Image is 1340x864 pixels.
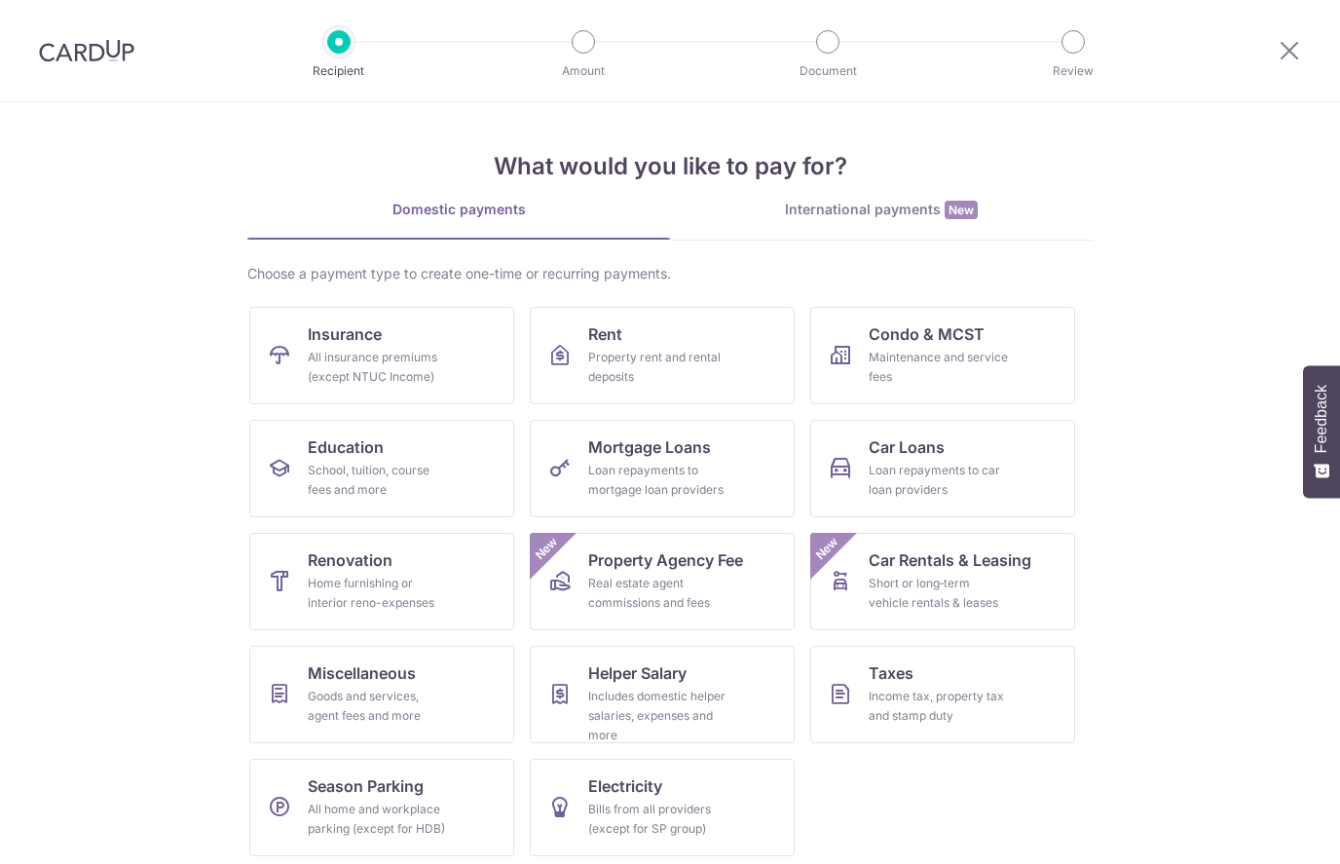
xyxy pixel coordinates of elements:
h4: What would you like to pay for? [247,149,1093,184]
p: Amount [511,61,655,81]
span: Feedback [1313,385,1330,453]
div: All home and workplace parking (except for HDB) [308,800,448,839]
span: Car Loans [869,435,945,459]
p: Document [756,61,900,81]
div: Home furnishing or interior reno-expenses [308,574,448,613]
span: Mortgage Loans [588,435,711,459]
div: International payments [670,200,1093,220]
span: Rent [588,322,622,346]
a: InsuranceAll insurance premiums (except NTUC Income) [249,307,514,404]
a: Car Rentals & LeasingShort or long‑term vehicle rentals & leasesNew [810,533,1075,630]
p: Review [1001,61,1145,81]
a: RentProperty rent and rental deposits [530,307,795,404]
span: Helper Salary [588,661,687,685]
div: Goods and services, agent fees and more [308,687,448,726]
div: Loan repayments to mortgage loan providers [588,461,728,500]
span: Property Agency Fee [588,548,743,572]
span: Season Parking [308,774,424,798]
span: Car Rentals & Leasing [869,548,1031,572]
div: All insurance premiums (except NTUC Income) [308,348,448,387]
div: Choose a payment type to create one-time or recurring payments. [247,264,1093,283]
span: Electricity [588,774,662,798]
span: Taxes [869,661,913,685]
a: Mortgage LoansLoan repayments to mortgage loan providers [530,420,795,517]
span: New [531,533,563,565]
div: Maintenance and service fees [869,348,1009,387]
a: RenovationHome furnishing or interior reno-expenses [249,533,514,630]
iframe: Opens a widget where you can find more information [1274,806,1321,854]
a: ElectricityBills from all providers (except for SP group) [530,759,795,856]
div: Real estate agent commissions and fees [588,574,728,613]
div: Loan repayments to car loan providers [869,461,1009,500]
div: Includes domestic helper salaries, expenses and more [588,687,728,745]
a: Season ParkingAll home and workplace parking (except for HDB) [249,759,514,856]
a: EducationSchool, tuition, course fees and more [249,420,514,517]
a: MiscellaneousGoods and services, agent fees and more [249,646,514,743]
button: Feedback - Show survey [1303,365,1340,498]
a: Helper SalaryIncludes domestic helper salaries, expenses and more [530,646,795,743]
a: Car LoansLoan repayments to car loan providers [810,420,1075,517]
span: Miscellaneous [308,661,416,685]
a: Condo & MCSTMaintenance and service fees [810,307,1075,404]
div: Property rent and rental deposits [588,348,728,387]
div: Income tax, property tax and stamp duty [869,687,1009,726]
span: Renovation [308,548,392,572]
p: Recipient [267,61,411,81]
div: Short or long‑term vehicle rentals & leases [869,574,1009,613]
span: Insurance [308,322,382,346]
a: Property Agency FeeReal estate agent commissions and feesNew [530,533,795,630]
div: Domestic payments [247,200,670,219]
span: Education [308,435,384,459]
div: Bills from all providers (except for SP group) [588,800,728,839]
span: Condo & MCST [869,322,985,346]
span: New [811,533,843,565]
span: New [945,201,978,219]
a: TaxesIncome tax, property tax and stamp duty [810,646,1075,743]
img: CardUp [39,39,134,62]
div: School, tuition, course fees and more [308,461,448,500]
